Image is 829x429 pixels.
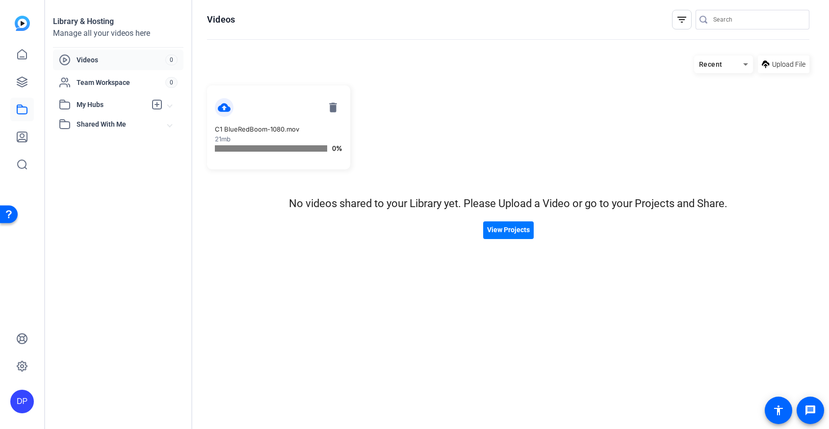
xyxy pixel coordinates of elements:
p: 21mb [215,134,342,144]
mat-expansion-panel-header: My Hubs [53,95,183,114]
div: Library & Hosting [53,16,183,27]
span: 0 [165,54,178,65]
div: No videos shared to your Library yet. Please Upload a Video or go to your Projects and Share. [207,195,809,212]
mat-icon: filter_list [676,14,688,26]
span: Shared With Me [77,119,168,130]
mat-icon: accessibility [773,404,784,416]
span: View Projects [487,225,530,235]
span: Recent [699,60,723,68]
span: 0% [332,144,342,154]
h1: Videos [207,14,235,26]
span: Team Workspace [77,78,165,87]
mat-icon: delete [324,98,342,117]
span: My Hubs [77,100,146,110]
span: 0 [165,77,178,88]
span: Upload File [772,59,805,70]
input: Search [713,14,802,26]
div: DP [10,390,34,413]
mat-icon: message [804,404,816,416]
img: blue-gradient.svg [15,16,30,31]
div: Manage all your videos here [53,27,183,39]
button: View Projects [483,221,534,239]
button: Upload File [758,55,809,73]
span: Videos [77,55,165,65]
mat-icon: cloud_upload [215,98,233,117]
p: C1 BlueRedBoom-1080.mov [215,125,342,134]
mat-expansion-panel-header: Shared With Me [53,114,183,134]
